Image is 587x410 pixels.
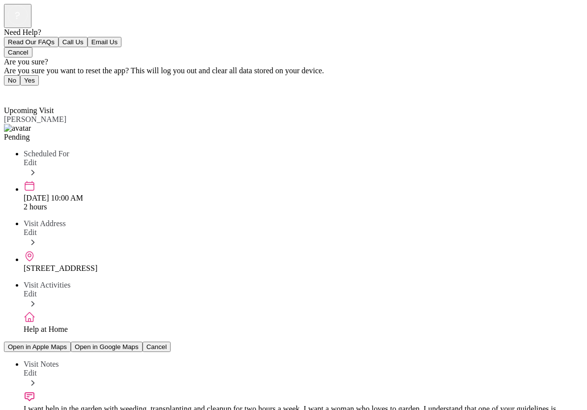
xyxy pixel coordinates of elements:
[24,203,583,211] div: 2 hours
[24,228,37,236] span: Edit
[4,37,59,47] button: Read Our FAQs
[143,342,171,352] button: Cancel
[4,28,583,37] div: Need Help?
[24,369,37,377] span: Edit
[24,219,66,228] span: Visit Address
[24,149,69,158] span: Scheduled For
[24,281,70,289] span: Visit Activities
[88,37,121,47] button: Email Us
[4,88,26,97] a: Back
[24,325,583,334] div: Help at Home
[71,342,143,352] button: Open in Google Maps
[24,360,59,368] span: Visit Notes
[24,290,37,298] span: Edit
[24,194,583,203] div: [DATE] 10:00 AM
[24,158,37,167] span: Edit
[24,264,583,273] div: [STREET_ADDRESS]
[4,106,54,115] span: Upcoming Visit
[4,342,71,352] button: Open in Apple Maps
[4,47,32,58] button: Cancel
[4,133,583,142] div: Pending
[4,115,66,123] span: [PERSON_NAME]
[20,75,39,86] button: Yes
[10,88,26,97] span: Back
[4,75,20,86] button: No
[4,124,31,133] img: avatar
[4,66,583,75] div: Are you sure you want to reset the app? This will log you out and clear all data stored on your d...
[4,58,583,66] div: Are you sure?
[59,37,88,47] button: Call Us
